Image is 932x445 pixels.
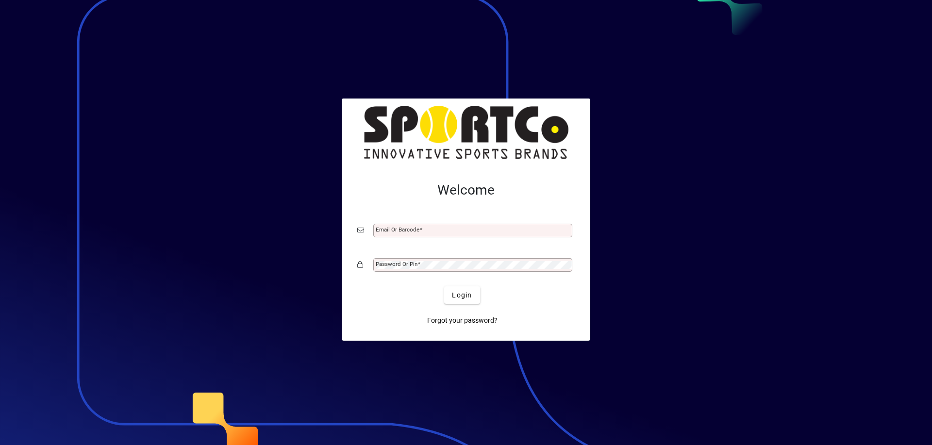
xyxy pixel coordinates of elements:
[452,290,472,300] span: Login
[444,286,480,304] button: Login
[427,315,498,326] span: Forgot your password?
[423,312,501,329] a: Forgot your password?
[376,261,417,267] mat-label: Password or Pin
[376,226,419,233] mat-label: Email or Barcode
[357,182,575,198] h2: Welcome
